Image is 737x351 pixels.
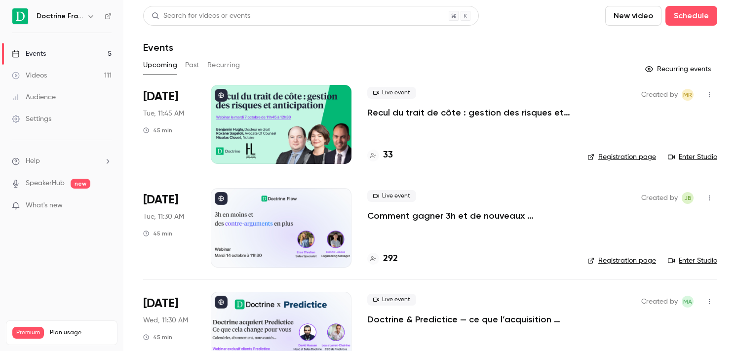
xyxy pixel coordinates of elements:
div: Search for videos or events [152,11,250,21]
span: Live event [367,294,416,306]
div: 45 min [143,230,172,237]
h1: Events [143,41,173,53]
a: Registration page [587,256,656,266]
a: Enter Studio [668,152,717,162]
div: Videos [12,71,47,80]
span: Tue, 11:30 AM [143,212,184,222]
span: Created by [641,296,678,308]
div: Settings [12,114,51,124]
a: 33 [367,149,393,162]
div: 45 min [143,333,172,341]
iframe: Noticeable Trigger [100,201,112,210]
span: Created by [641,89,678,101]
span: new [71,179,90,189]
span: Wed, 11:30 AM [143,315,188,325]
img: Doctrine France [12,8,28,24]
span: [DATE] [143,192,178,208]
span: MA [683,296,692,308]
h4: 292 [383,252,398,266]
span: Plan usage [50,329,111,337]
span: Marie Agard [682,296,694,308]
button: Recurring [207,57,240,73]
span: Justine Burel [682,192,694,204]
a: 292 [367,252,398,266]
span: Live event [367,87,416,99]
div: Audience [12,92,56,102]
span: Created by [641,192,678,204]
span: Premium [12,327,44,339]
span: MR [683,89,692,101]
span: Tue, 11:45 AM [143,109,184,118]
button: New video [605,6,661,26]
a: Registration page [587,152,656,162]
a: Doctrine & Predictice — ce que l’acquisition change pour vous - Session 1 [367,313,572,325]
button: Upcoming [143,57,177,73]
div: Oct 7 Tue, 11:45 AM (Europe/Paris) [143,85,195,164]
h4: 33 [383,149,393,162]
a: SpeakerHub [26,178,65,189]
h6: Doctrine France [37,11,83,21]
button: Recurring events [641,61,717,77]
div: Oct 14 Tue, 11:30 AM (Europe/Paris) [143,188,195,267]
span: JB [684,192,692,204]
span: [DATE] [143,89,178,105]
div: 45 min [143,126,172,134]
span: Marguerite Rubin de Cervens [682,89,694,101]
span: What's new [26,200,63,211]
a: Enter Studio [668,256,717,266]
a: Comment gagner 3h et de nouveaux arguments ? [367,210,572,222]
button: Past [185,57,199,73]
li: help-dropdown-opener [12,156,112,166]
span: [DATE] [143,296,178,312]
span: Live event [367,190,416,202]
span: Help [26,156,40,166]
button: Schedule [665,6,717,26]
a: Recul du trait de côte : gestion des risques et anticipation [367,107,572,118]
div: Events [12,49,46,59]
